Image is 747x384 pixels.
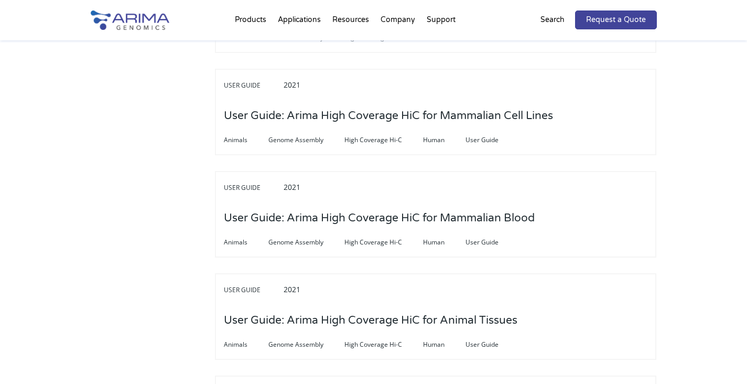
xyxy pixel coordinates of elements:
span: High Coverage Hi-C [344,236,423,249]
span: Human [423,236,465,249]
span: Genome Assembly [268,134,344,146]
a: User Guide: Arima High Coverage HiC for Mammalian Blood [224,212,535,224]
span: High Coverage Hi-C [344,134,423,146]
h3: User Guide: Arima High Coverage HiC for Animal Tissues [224,304,517,337]
span: User Guide [465,236,519,249]
a: User Guide: Arima High Coverage HiC for Animal Tissues [224,315,517,326]
span: Animals [224,134,268,146]
span: User Guide [465,134,519,146]
span: User Guide [224,182,282,194]
a: Request a Quote [575,10,657,29]
span: Animals [224,236,268,249]
span: 2021 [284,284,300,294]
a: User Guide: Arima High Coverage HiC for Mammalian Cell Lines [224,110,553,122]
span: Animals [224,338,268,351]
span: User Guide [465,338,519,351]
h3: User Guide: Arima High Coverage HiC for Mammalian Cell Lines [224,100,553,132]
span: Human [423,338,465,351]
span: User Guide [224,79,282,92]
span: Human [423,134,465,146]
span: Genome Assembly [268,236,344,249]
span: User Guide [224,284,282,296]
span: High Coverage Hi-C [344,338,423,351]
h3: User Guide: Arima High Coverage HiC for Mammalian Blood [224,202,535,234]
img: Arima-Genomics-logo [91,10,169,30]
p: Search [540,13,565,27]
span: Genome Assembly [268,338,344,351]
span: 2021 [284,80,300,90]
span: 2021 [284,182,300,192]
